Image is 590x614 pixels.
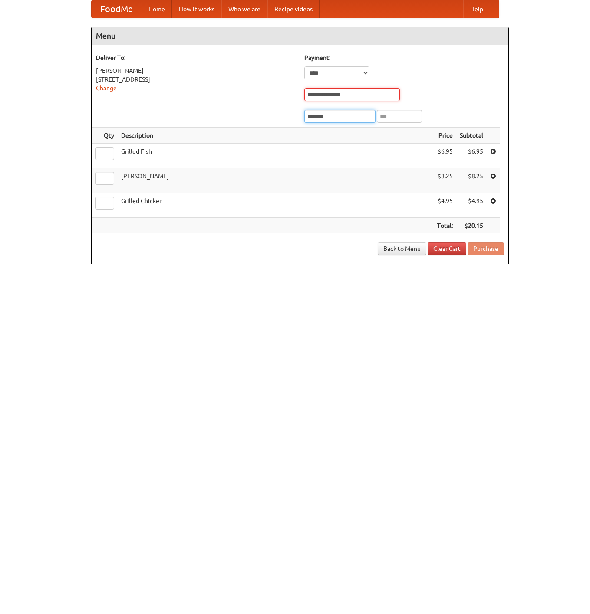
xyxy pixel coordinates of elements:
[118,128,434,144] th: Description
[118,144,434,168] td: Grilled Fish
[434,193,456,218] td: $4.95
[92,0,142,18] a: FoodMe
[118,193,434,218] td: Grilled Chicken
[92,27,508,45] h4: Menu
[456,144,487,168] td: $6.95
[456,218,487,234] th: $20.15
[434,144,456,168] td: $6.95
[96,53,296,62] h5: Deliver To:
[434,218,456,234] th: Total:
[468,242,504,255] button: Purchase
[96,66,296,75] div: [PERSON_NAME]
[92,128,118,144] th: Qty
[267,0,320,18] a: Recipe videos
[172,0,221,18] a: How it works
[96,75,296,84] div: [STREET_ADDRESS]
[456,128,487,144] th: Subtotal
[304,53,504,62] h5: Payment:
[428,242,466,255] a: Clear Cart
[434,168,456,193] td: $8.25
[463,0,490,18] a: Help
[96,85,117,92] a: Change
[378,242,426,255] a: Back to Menu
[142,0,172,18] a: Home
[456,168,487,193] td: $8.25
[456,193,487,218] td: $4.95
[221,0,267,18] a: Who we are
[434,128,456,144] th: Price
[118,168,434,193] td: [PERSON_NAME]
